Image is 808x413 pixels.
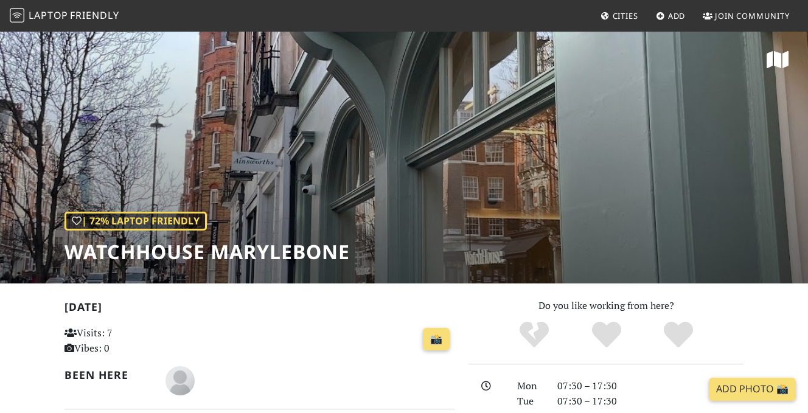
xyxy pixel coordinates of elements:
[613,10,638,21] span: Cities
[643,320,715,350] div: Definitely!
[165,373,195,386] span: Jo Locascio
[64,369,151,381] h2: Been here
[64,240,350,263] h1: WatchHouse Marylebone
[423,328,450,351] a: 📸
[550,378,751,394] div: 07:30 – 17:30
[651,5,691,27] a: Add
[165,366,195,395] img: blank-535327c66bd565773addf3077783bbfce4b00ec00e9fd257753287c682c7fa38.png
[596,5,643,27] a: Cities
[64,325,185,356] p: Visits: 7 Vibes: 0
[70,9,119,22] span: Friendly
[29,9,68,22] span: Laptop
[715,10,790,21] span: Join Community
[498,320,570,350] div: No
[570,320,643,350] div: Yes
[64,300,454,318] h2: [DATE]
[10,8,24,23] img: LaptopFriendly
[64,212,207,231] div: | 72% Laptop Friendly
[709,378,796,401] a: Add Photo 📸
[550,394,751,409] div: 07:30 – 17:30
[510,394,550,409] div: Tue
[668,10,686,21] span: Add
[10,5,119,27] a: LaptopFriendly LaptopFriendly
[510,378,550,394] div: Mon
[698,5,795,27] a: Join Community
[469,298,744,314] p: Do you like working from here?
